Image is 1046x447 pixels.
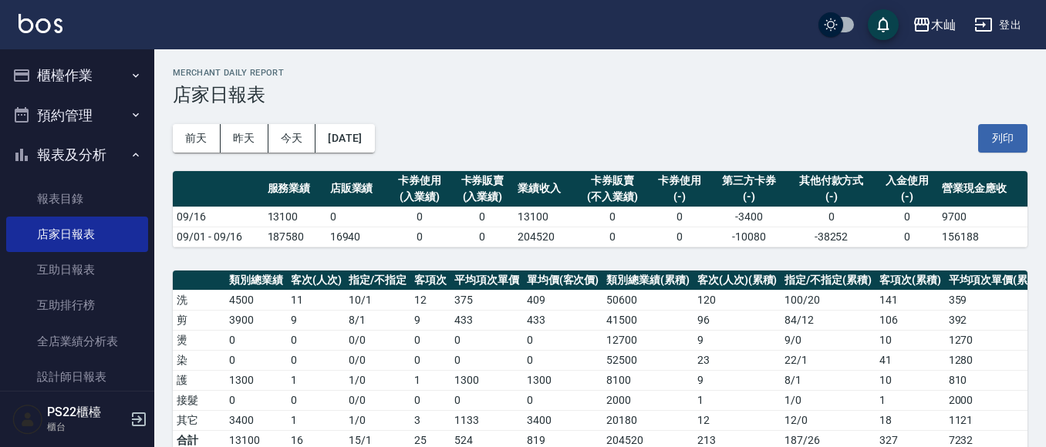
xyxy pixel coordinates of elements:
td: 0 [450,350,523,370]
div: 卡券使用 [652,173,707,189]
th: 類別總業績 [225,271,287,291]
td: 1 [876,390,945,410]
td: 0 / 0 [345,390,410,410]
td: 375 [450,290,523,310]
td: 09/01 - 09/16 [173,227,264,247]
td: 0 [389,227,451,247]
th: 客次(人次) [287,271,346,291]
td: 50600 [602,290,693,310]
td: 0 [451,227,514,247]
button: 登出 [968,11,1027,39]
a: 互助排行榜 [6,287,148,323]
div: (不入業績) [580,189,644,205]
td: 409 [523,290,603,310]
div: 其他付款方式 [791,173,872,189]
td: 52500 [602,350,693,370]
div: 卡券販賣 [580,173,644,189]
div: (-) [791,189,872,205]
img: Logo [19,14,62,33]
a: 互助日報表 [6,252,148,287]
td: 2000 [602,390,693,410]
td: 41 [876,350,945,370]
td: 0 [287,390,346,410]
td: 0 [410,330,450,350]
td: 433 [523,310,603,330]
td: 0 [523,350,603,370]
td: 1 / 0 [781,390,876,410]
td: 18 [876,410,945,430]
td: 0 / 0 [345,330,410,350]
td: 3400 [523,410,603,430]
td: 0 [576,227,648,247]
td: 20180 [602,410,693,430]
td: 433 [450,310,523,330]
a: 設計師日報表 [6,359,148,395]
td: 187580 [264,227,326,247]
td: 41500 [602,310,693,330]
button: 前天 [173,124,221,153]
td: 8 / 1 [345,310,410,330]
td: 0 [787,207,876,227]
td: 0 [576,207,648,227]
div: (-) [652,189,707,205]
td: 4500 [225,290,287,310]
td: -10080 [710,227,786,247]
button: 報表及分析 [6,135,148,175]
td: 0 [410,390,450,410]
td: 120 [693,290,781,310]
th: 類別總業績(累積) [602,271,693,291]
div: 第三方卡券 [714,173,782,189]
th: 服務業績 [264,171,326,207]
td: 3900 [225,310,287,330]
button: 預約管理 [6,96,148,136]
td: 1133 [450,410,523,430]
th: 店販業績 [326,171,389,207]
td: 156188 [938,227,1027,247]
td: 0 [287,330,346,350]
td: 1 [410,370,450,390]
td: 接髮 [173,390,225,410]
div: 入金使用 [879,173,934,189]
td: 0 [450,390,523,410]
div: (入業績) [393,189,447,205]
td: 1300 [523,370,603,390]
a: 全店業績分析表 [6,324,148,359]
a: 報表目錄 [6,181,148,217]
h5: PS22櫃檯 [47,405,126,420]
div: (-) [879,189,934,205]
td: 0 [225,330,287,350]
td: 護 [173,370,225,390]
td: 9 [287,310,346,330]
td: 1 / 0 [345,410,410,430]
td: 1 [287,370,346,390]
th: 客次(人次)(累積) [693,271,781,291]
td: 22 / 1 [781,350,876,370]
td: 10 [876,370,945,390]
td: 剪 [173,310,225,330]
button: 列印 [978,124,1027,153]
td: 1 [287,410,346,430]
button: [DATE] [315,124,374,153]
td: 0 [876,207,938,227]
td: 8100 [602,370,693,390]
td: 0 [876,227,938,247]
td: 10 [876,330,945,350]
th: 營業現金應收 [938,171,1027,207]
th: 指定/不指定(累積) [781,271,876,291]
td: 9700 [938,207,1027,227]
div: 卡券使用 [393,173,447,189]
td: 09/16 [173,207,264,227]
div: 卡券販賣 [455,173,510,189]
td: 0 [287,350,346,370]
td: 106 [876,310,945,330]
td: 0 [225,350,287,370]
td: 23 [693,350,781,370]
button: 今天 [268,124,316,153]
td: 11 [287,290,346,310]
td: 141 [876,290,945,310]
td: 96 [693,310,781,330]
td: 0 [389,207,451,227]
td: 染 [173,350,225,370]
p: 櫃台 [47,420,126,434]
td: 10 / 1 [345,290,410,310]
